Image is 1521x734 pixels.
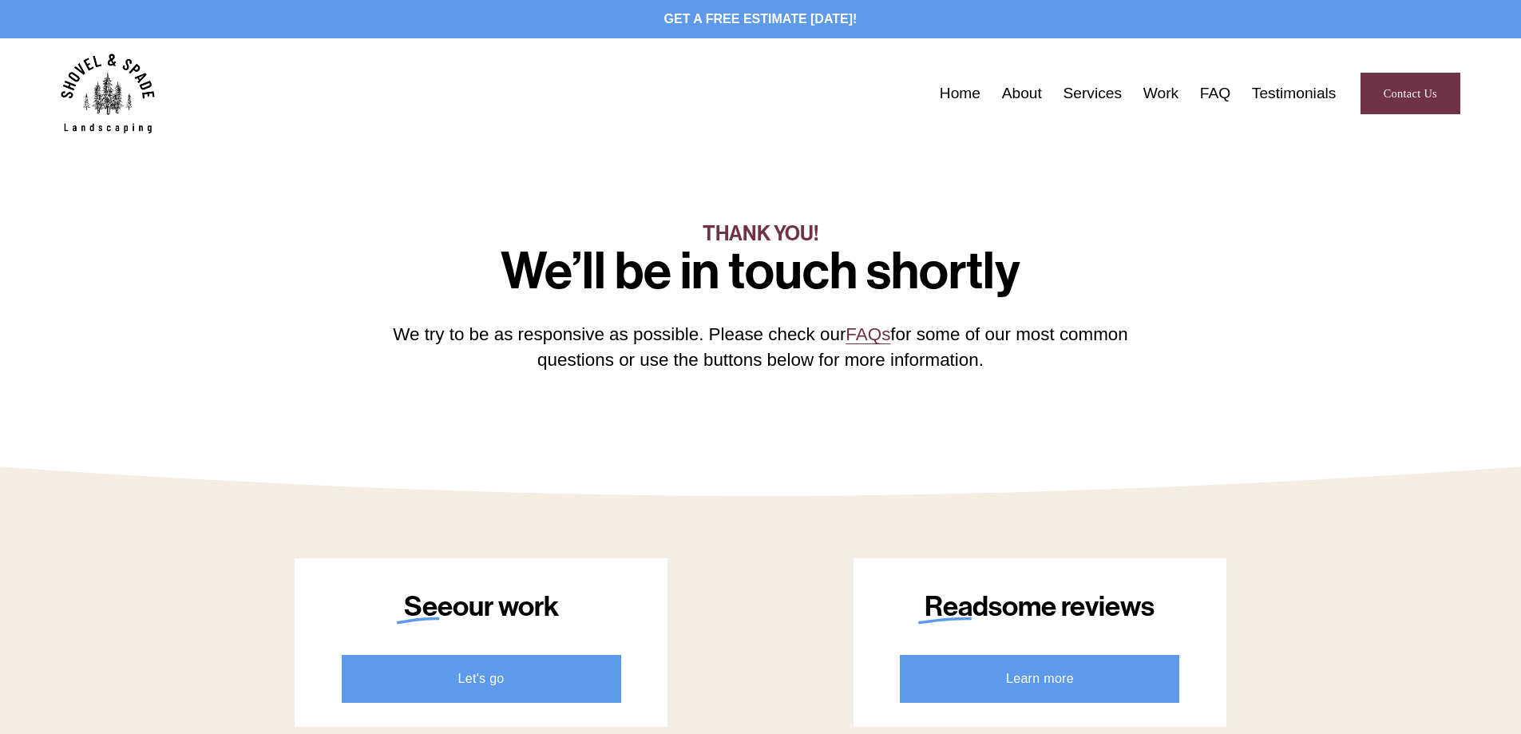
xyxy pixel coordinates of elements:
[342,655,621,703] a: Let's go
[1143,81,1178,106] a: Work
[61,54,154,133] img: Shovel &amp; Spade Landscaping
[900,655,1179,703] a: Learn more
[295,592,667,621] h3: our work
[1200,81,1230,106] a: FAQ
[1361,73,1460,114] a: Contact Us
[703,221,819,246] span: THANK YOU!
[940,81,980,106] a: Home
[388,322,1133,372] p: We try to be as responsive as possible. Please check our for some of our most common questions or...
[925,589,988,623] span: Read
[854,592,1226,621] h3: some reviews
[388,247,1133,296] h1: We’ll be in touch shortly
[1002,81,1042,106] a: About
[1063,81,1122,106] a: Services
[846,324,890,344] a: FAQs
[1252,81,1337,106] a: Testimonials
[404,589,453,623] span: See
